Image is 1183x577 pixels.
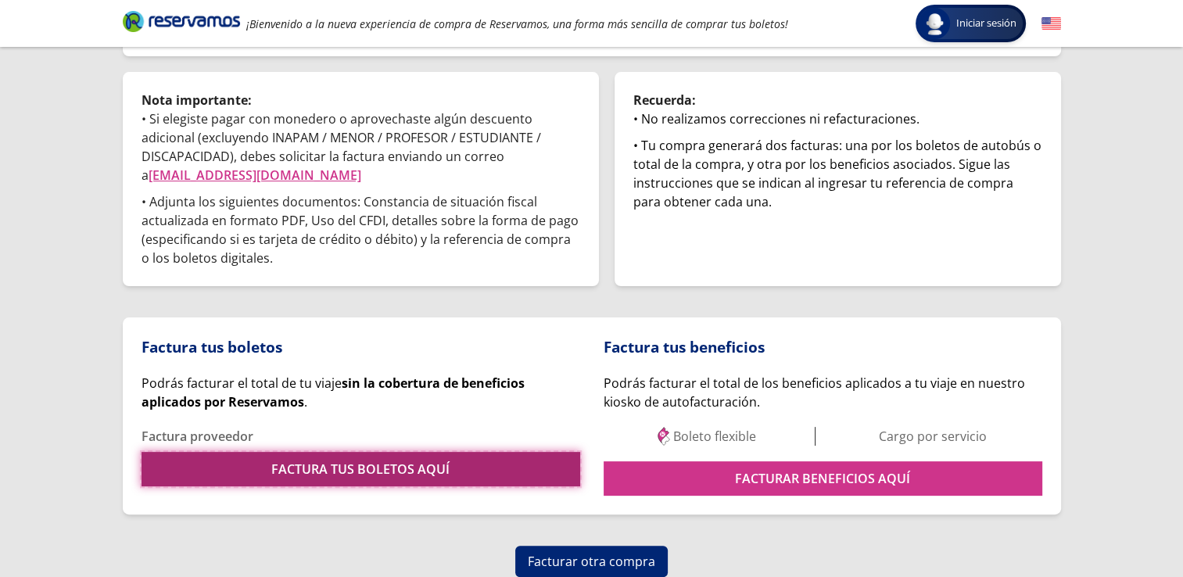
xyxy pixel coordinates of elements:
[123,9,240,33] i: Brand Logo
[654,427,673,446] img: Max service level
[142,109,580,185] p: • Si elegiste pagar con monedero o aprovechaste algún descuento adicional (excluyendo INAPAM / ME...
[142,375,525,410] span: Podrás facturar el total de tu viaje
[515,546,668,577] button: Facturar otra compra
[246,16,788,31] em: ¡Bienvenido a la nueva experiencia de compra de Reservamos, una forma más sencilla de comprar tus...
[604,336,1042,359] p: Factura tus beneficios
[142,192,580,267] p: • Adjunta los siguientes documentos: Constancia de situación fiscal actualizada en formato PDF, U...
[633,91,1042,109] p: Recuerda:
[633,109,1042,128] div: • No realizamos correcciones ni refacturaciones.
[950,16,1023,31] span: Iniciar sesión
[142,374,580,411] div: .
[123,9,240,38] a: Brand Logo
[879,427,987,446] p: Cargo por servicio
[142,427,580,446] p: Factura proveedor
[604,374,1042,411] p: Podrás facturar el total de los beneficios aplicados a tu viaje en nuestro kiosko de autofacturac...
[142,452,580,486] a: FACTURA TUS BOLETOS AQUÍ
[604,461,1042,496] a: FACTURAR BENEFICIOS AQUÍ
[142,91,580,109] p: Nota importante:
[673,427,756,446] p: Boleto flexible
[1041,14,1061,34] button: English
[633,136,1042,211] div: • Tu compra generará dos facturas: una por los boletos de autobús o total de la compra, y otra po...
[142,336,580,359] p: Factura tus boletos
[149,167,361,184] a: [EMAIL_ADDRESS][DOMAIN_NAME]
